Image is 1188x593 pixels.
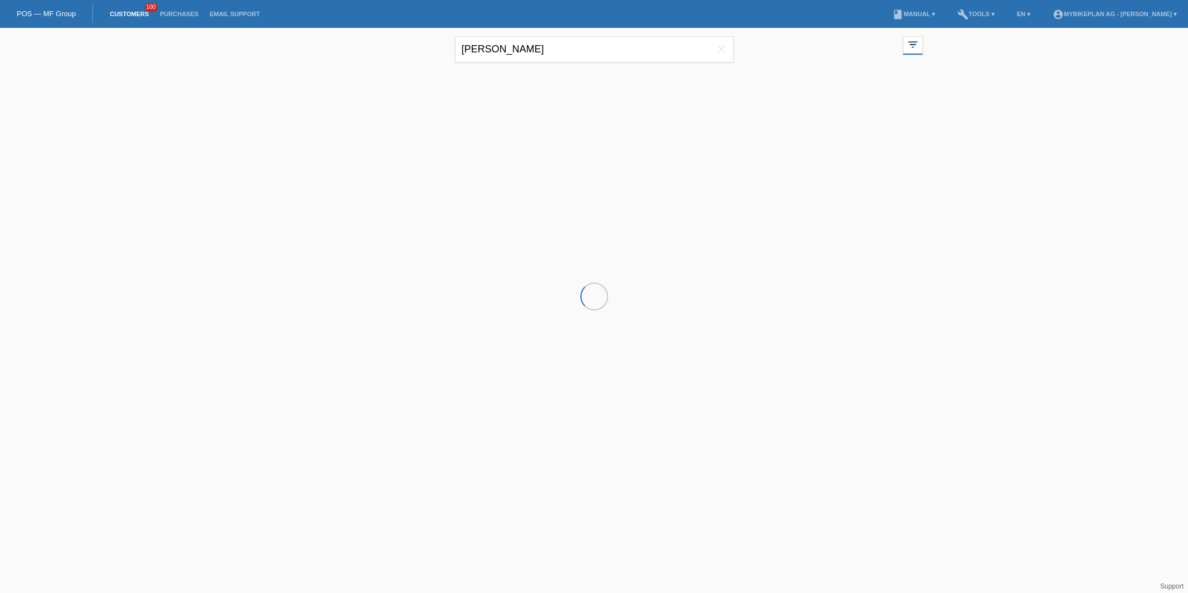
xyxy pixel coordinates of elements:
a: Email Support [204,11,265,17]
a: EN ▾ [1011,11,1036,17]
input: Search... [455,36,734,62]
a: Support [1160,582,1184,590]
a: Customers [104,11,154,17]
a: account_circleMybikeplan AG - [PERSON_NAME] ▾ [1047,11,1182,17]
i: account_circle [1053,9,1064,20]
i: book [892,9,903,20]
i: close [715,42,728,56]
span: 100 [145,3,158,12]
a: buildTools ▾ [952,11,1000,17]
a: bookManual ▾ [887,11,941,17]
i: filter_list [907,38,919,51]
a: POS — MF Group [17,9,76,18]
a: Purchases [154,11,204,17]
i: build [957,9,969,20]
